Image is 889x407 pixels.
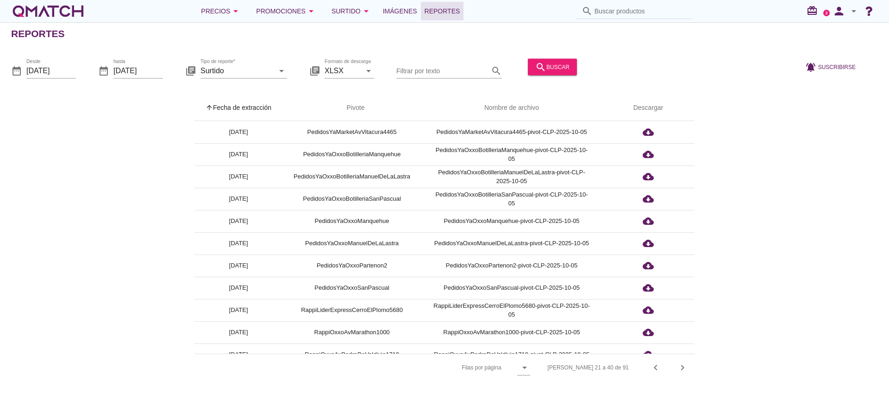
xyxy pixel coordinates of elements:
[361,6,372,17] i: arrow_drop_down
[113,63,163,78] input: hasta
[194,165,282,188] td: [DATE]
[282,232,421,254] td: PedidosYaOxxoManuelDeLaLastra
[194,143,282,165] td: [DATE]
[421,277,602,299] td: PedidosYaOxxoSanPascual-pivot-CLP-2025-10-05
[230,6,241,17] i: arrow_drop_down
[643,327,654,338] i: cloud_download
[201,6,241,17] div: Precios
[282,165,421,188] td: PedidosYaOxxoBotilleriaManuelDeLaLastra
[643,238,654,249] i: cloud_download
[421,121,602,143] td: PedidosYaMarketAvVitacura4465-pivot-CLP-2025-10-05
[535,61,546,72] i: search
[194,188,282,210] td: [DATE]
[249,2,324,20] button: Promociones
[194,2,249,20] button: Precios
[282,188,421,210] td: PedidosYaOxxoBotilleriaSanPascual
[677,362,688,373] i: chevron_right
[194,343,282,366] td: [DATE]
[643,127,654,138] i: cloud_download
[582,6,593,17] i: search
[491,65,502,76] i: search
[643,216,654,227] i: cloud_download
[818,63,856,71] span: Suscribirse
[548,363,629,372] div: [PERSON_NAME] 21 a 40 de 91
[421,210,602,232] td: PedidosYaOxxoManquehue-pivot-CLP-2025-10-05
[421,321,602,343] td: RappiOxxoAvMarathon1000-pivot-CLP-2025-10-05
[528,58,577,75] button: buscar
[194,254,282,277] td: [DATE]
[282,95,421,121] th: Pivote: Not sorted. Activate to sort ascending.
[282,210,421,232] td: PedidosYaOxxoManquehue
[194,321,282,343] td: [DATE]
[26,63,76,78] input: Desde
[535,61,570,72] div: buscar
[282,143,421,165] td: PedidosYaOxxoBotilleriaManquehue
[282,277,421,299] td: PedidosYaOxxoSanPascual
[11,2,85,20] a: white-qmatch-logo
[798,58,863,75] button: Suscribirse
[643,349,654,360] i: cloud_download
[194,232,282,254] td: [DATE]
[194,121,282,143] td: [DATE]
[650,362,661,373] i: chevron_left
[643,305,654,316] i: cloud_download
[194,95,282,121] th: Fecha de extracción: Sorted ascending. Activate to sort descending.
[421,343,602,366] td: RappiOxxoAvPedroDeValdivia1719-pivot-CLP-2025-10-05
[11,26,65,41] h2: Reportes
[643,149,654,160] i: cloud_download
[807,5,821,16] i: redeem
[421,95,602,121] th: Nombre de archivo: Not sorted.
[421,232,602,254] td: PedidosYaOxxoManuelDeLaLastra-pivot-CLP-2025-10-05
[421,143,602,165] td: PedidosYaOxxoBotilleriaManquehue-pivot-CLP-2025-10-05
[194,299,282,321] td: [DATE]
[200,63,274,78] input: Tipo de reporte*
[185,65,196,76] i: library_books
[396,63,489,78] input: Filtrar por texto
[643,193,654,204] i: cloud_download
[194,210,282,232] td: [DATE]
[519,362,530,373] i: arrow_drop_down
[421,299,602,321] td: RappiLiderExpressCerroElPlomo5680-pivot-CLP-2025-10-05
[282,321,421,343] td: RappiOxxoAvMarathon1000
[309,65,320,76] i: library_books
[805,61,818,72] i: notifications_active
[363,65,374,76] i: arrow_drop_down
[595,4,687,19] input: Buscar productos
[602,95,695,121] th: Descargar: Not sorted.
[643,282,654,293] i: cloud_download
[421,254,602,277] td: PedidosYaOxxoPartenon2-pivot-CLP-2025-10-05
[206,104,213,111] i: arrow_upward
[282,343,421,366] td: RappiOxxoAvPedroDeValdivia1719
[276,65,287,76] i: arrow_drop_down
[332,6,372,17] div: Surtido
[647,359,664,376] button: Previous page
[643,260,654,271] i: cloud_download
[306,6,317,17] i: arrow_drop_down
[421,2,464,20] a: Reportes
[256,6,317,17] div: Promociones
[324,2,379,20] button: Surtido
[830,5,848,18] i: person
[823,10,830,16] a: 2
[325,63,361,78] input: Formato de descarga
[383,6,417,17] span: Imágenes
[379,2,421,20] a: Imágenes
[282,254,421,277] td: PedidosYaOxxoPartenon2
[421,165,602,188] td: PedidosYaOxxoBotilleriaManuelDeLaLastra-pivot-CLP-2025-10-05
[425,6,460,17] span: Reportes
[826,11,828,15] text: 2
[421,188,602,210] td: PedidosYaOxxoBotilleriaSanPascual-pivot-CLP-2025-10-05
[674,359,691,376] button: Next page
[643,171,654,182] i: cloud_download
[11,65,22,76] i: date_range
[194,277,282,299] td: [DATE]
[282,121,421,143] td: PedidosYaMarketAvVitacura4465
[369,354,530,381] div: Filas por página
[282,299,421,321] td: RappiLiderExpressCerroElPlomo5680
[98,65,109,76] i: date_range
[848,6,859,17] i: arrow_drop_down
